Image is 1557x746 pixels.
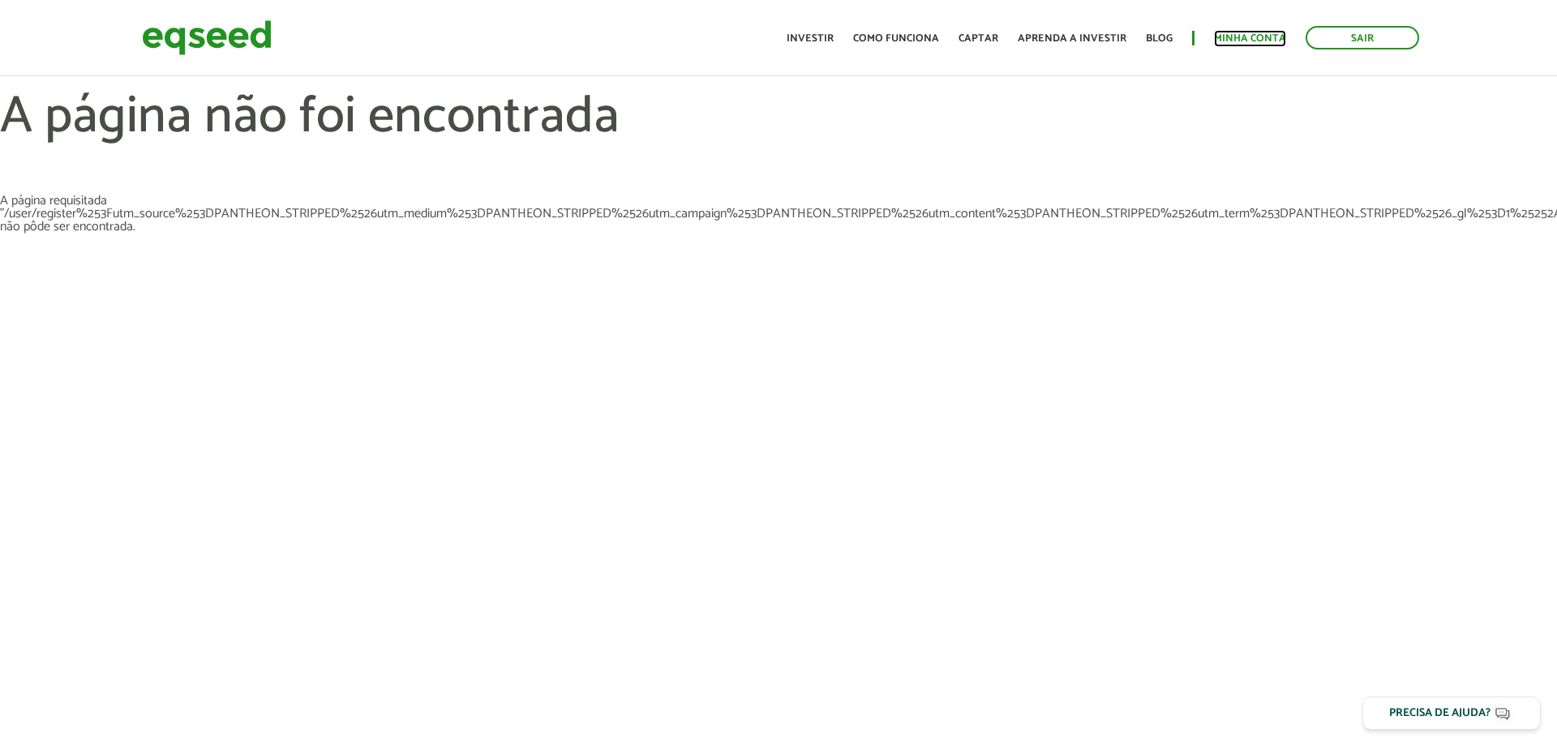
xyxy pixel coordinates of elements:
img: EqSeed [142,16,272,59]
a: Blog [1146,33,1173,44]
a: Investir [787,33,834,44]
a: Minha conta [1214,33,1286,44]
a: Aprenda a investir [1018,33,1126,44]
a: Como funciona [853,33,939,44]
a: Captar [959,33,998,44]
a: Sair [1306,26,1419,49]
